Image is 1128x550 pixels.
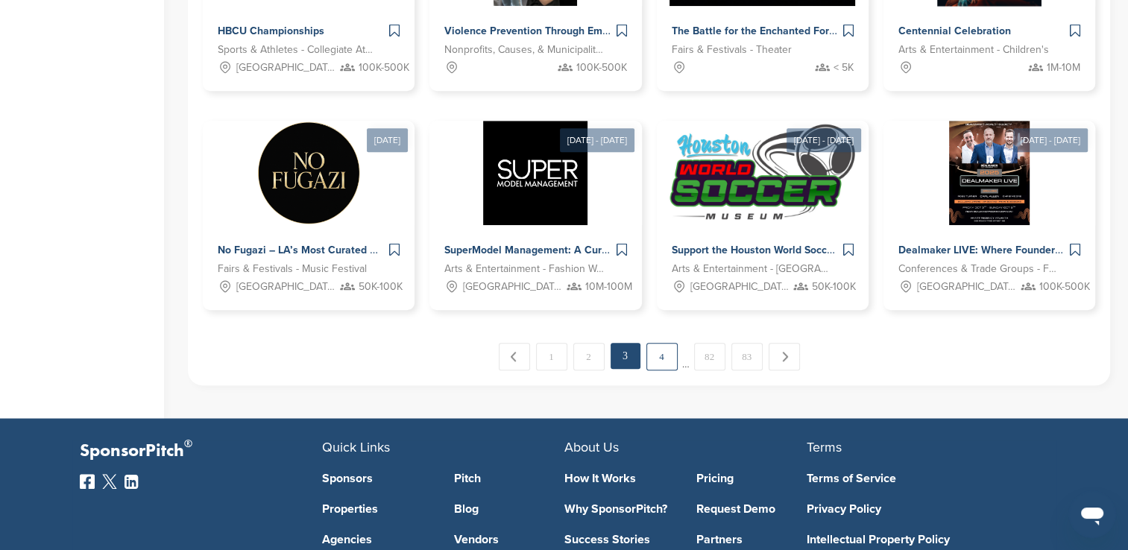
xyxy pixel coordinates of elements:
a: Terms of Service [807,472,1027,484]
span: HBCU Championships [218,25,324,37]
a: Agencies [322,534,432,546]
span: [GEOGRAPHIC_DATA], [GEOGRAPHIC_DATA] [690,279,790,295]
span: SuperModel Management: A Curated Platform For Premium Brand Alignment [444,244,817,256]
span: Terms [807,439,842,455]
span: 50K-100K [812,279,856,295]
span: 1M-10M [1047,60,1080,76]
span: [GEOGRAPHIC_DATA], [GEOGRAPHIC_DATA] [917,279,1017,295]
iframe: Button to launch messaging window [1068,490,1116,538]
img: Twitter [102,474,117,489]
a: [DATE] - [DATE] Sponsorpitch & Dealmaker LIVE: Where Founders, Closers & Capital Collide in [GEOG... [883,97,1095,310]
em: 3 [611,343,640,369]
a: 82 [694,343,725,370]
span: [GEOGRAPHIC_DATA], [GEOGRAPHIC_DATA] [236,60,336,76]
span: 100K-500K [576,60,627,76]
a: Partners [696,534,807,546]
span: … [682,343,690,370]
a: Vendors [454,534,564,546]
span: Support the Houston World Soccer Museum Project [672,244,918,256]
a: [DATE] - [DATE] Sponsorpitch & Support the Houston World Soccer Museum Project Arts & Entertainme... [657,97,869,310]
span: Violence Prevention Through Empowerment | ESD Advanced Learning Seminar Series [444,25,855,37]
a: Intellectual Property Policy [807,534,1027,546]
span: Conferences & Trade Groups - Finance [898,261,1058,277]
div: [DATE] - [DATE] [560,128,634,152]
a: Next → [769,343,800,370]
a: 4 [646,343,678,370]
p: SponsorPitch [80,440,322,462]
span: The Battle for the Enchanted Forest - A Fundraiser for [MEDICAL_DATA] Research [672,25,1066,37]
a: 2 [573,343,605,370]
span: 50K-100K [359,279,403,295]
span: Arts & Entertainment - Fashion Week [444,261,604,277]
span: Arts & Entertainment - Children's [898,42,1049,58]
span: Fairs & Festivals - Theater [672,42,792,58]
span: Centennial Celebration [898,25,1011,37]
a: Properties [322,503,432,515]
img: Sponsorpitch & [667,121,857,225]
a: Why SponsorPitch? [564,503,675,515]
a: Sponsors [322,472,432,484]
span: Nonprofits, Causes, & Municipalities - Social Justice [444,42,604,58]
div: [DATE] - [DATE] [787,128,861,152]
a: 83 [731,343,763,370]
a: [DATE] Sponsorpitch & No Fugazi – LA’s Most Curated Micro-Festival Fairs & Festivals - Music Fest... [203,97,415,310]
img: Sponsorpitch & [483,121,587,225]
span: Quick Links [322,439,390,455]
div: [DATE] - [DATE] [1013,128,1088,152]
span: 10M-100M [585,279,632,295]
span: [GEOGRAPHIC_DATA], [GEOGRAPHIC_DATA] [463,279,563,295]
a: Success Stories [564,534,675,546]
div: [DATE] [367,128,408,152]
a: Blog [454,503,564,515]
a: How It Works [564,472,675,484]
a: Pricing [696,472,807,484]
a: Pitch [454,472,564,484]
span: Fairs & Festivals - Music Festival [218,261,367,277]
img: Sponsorpitch & [949,121,1030,225]
span: 100K-500K [1039,279,1090,295]
img: Sponsorpitch & [256,121,361,225]
span: < 5K [834,60,854,76]
span: ® [184,434,192,453]
span: [GEOGRAPHIC_DATA], [GEOGRAPHIC_DATA] [236,279,336,295]
span: 100K-500K [359,60,409,76]
img: Facebook [80,474,95,489]
span: Arts & Entertainment - [GEOGRAPHIC_DATA] [672,261,831,277]
a: [DATE] - [DATE] Sponsorpitch & SuperModel Management: A Curated Platform For Premium Brand Alignm... [429,97,641,310]
a: 1 [536,343,567,370]
a: ← Previous [499,343,530,370]
a: Request Demo [696,503,807,515]
span: Sports & Athletes - Collegiate Athletics [218,42,377,58]
a: Privacy Policy [807,503,1027,515]
span: No Fugazi – LA’s Most Curated Micro-Festival [218,244,438,256]
span: About Us [564,439,619,455]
